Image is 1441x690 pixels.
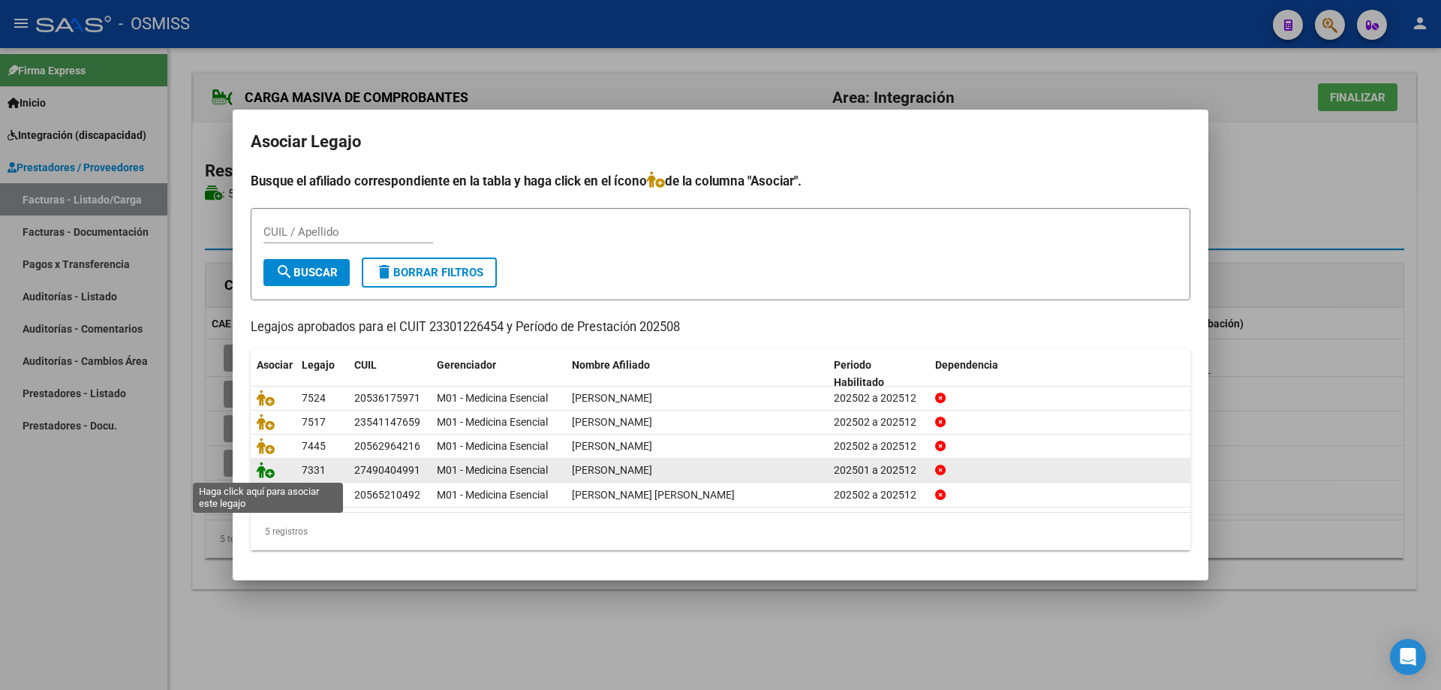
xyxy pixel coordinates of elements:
span: Buscar [275,266,338,279]
span: Asociar [257,359,293,371]
div: 5 registros [251,513,1190,550]
span: 7331 [302,464,326,476]
div: 23541147659 [354,414,420,431]
datatable-header-cell: Nombre Afiliado [566,349,828,399]
p: Legajos aprobados para el CUIT 23301226454 y Período de Prestación 202508 [251,318,1190,337]
h4: Busque el afiliado correspondiente en la tabla y haga click en el ícono de la columna "Asociar". [251,171,1190,191]
div: 20536175971 [354,390,420,407]
span: M01 - Medicina Esencial [437,489,548,501]
button: Buscar [263,259,350,286]
span: Legajo [302,359,335,371]
span: M01 - Medicina Esencial [437,392,548,404]
div: 202502 a 202512 [834,487,923,504]
span: RETAMOZO GIANLUCA [572,392,652,404]
span: M01 - Medicina Esencial [437,440,548,452]
span: 7517 [302,416,326,428]
button: Borrar Filtros [362,258,497,288]
span: Nombre Afiliado [572,359,650,371]
span: CAPELLO ZAI LOURDES [572,464,652,476]
span: 6969 [302,489,326,501]
span: M01 - Medicina Esencial [437,464,548,476]
span: CUIL [354,359,377,371]
mat-icon: search [275,263,293,281]
span: 7524 [302,392,326,404]
span: Gerenciador [437,359,496,371]
datatable-header-cell: Dependencia [929,349,1191,399]
div: Open Intercom Messenger [1390,639,1426,675]
div: 20565210492 [354,487,420,504]
span: M01 - Medicina Esencial [437,416,548,428]
datatable-header-cell: CUIL [348,349,431,399]
span: VALENTINI FACUNDO [572,440,652,452]
span: GARCIA PALACIOS TOBIAS [572,416,652,428]
span: Periodo Habilitado [834,359,884,388]
datatable-header-cell: Asociar [251,349,296,399]
datatable-header-cell: Gerenciador [431,349,566,399]
datatable-header-cell: Periodo Habilitado [828,349,929,399]
h2: Asociar Legajo [251,128,1190,156]
div: 202501 a 202512 [834,462,923,479]
span: Borrar Filtros [375,266,483,279]
span: Dependencia [935,359,998,371]
div: 202502 a 202512 [834,438,923,455]
div: 20562964216 [354,438,420,455]
div: 202502 a 202512 [834,414,923,431]
datatable-header-cell: Legajo [296,349,348,399]
div: 202502 a 202512 [834,390,923,407]
mat-icon: delete [375,263,393,281]
div: 27490404991 [354,462,420,479]
span: RIVAS CORDOBA JOAQUIN LISANDRO [572,489,735,501]
span: 7445 [302,440,326,452]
